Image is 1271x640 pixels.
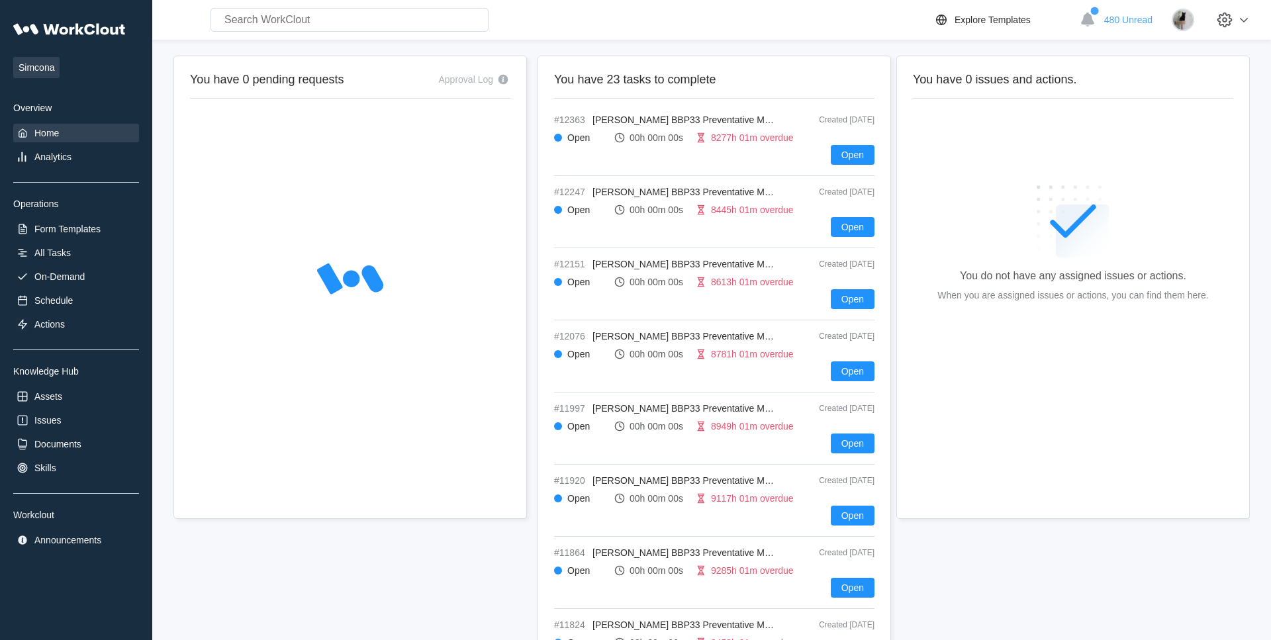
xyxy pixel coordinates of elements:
[567,421,607,432] div: Open
[34,415,61,426] div: Issues
[190,72,344,87] h2: You have 0 pending requests
[13,199,139,209] div: Operations
[955,15,1031,25] div: Explore Templates
[554,403,587,414] span: #11997
[831,506,874,526] button: Open
[711,349,794,359] div: 8781h 01m overdue
[1104,15,1153,25] span: 480 Unread
[34,535,101,545] div: Announcements
[592,331,831,342] span: [PERSON_NAME] BBP33 Preventative Maintenance Task
[211,8,489,32] input: Search WorkClout
[841,583,864,592] span: Open
[13,387,139,406] a: Assets
[34,463,56,473] div: Skills
[567,132,607,143] div: Open
[831,434,874,453] button: Open
[554,187,587,197] span: #12247
[34,248,71,258] div: All Tasks
[831,217,874,237] button: Open
[841,511,864,520] span: Open
[567,565,607,576] div: Open
[554,619,587,630] span: #11824
[788,187,874,197] div: Created [DATE]
[630,421,683,432] div: 00h 00m 00s
[13,57,60,78] span: Simcona
[13,267,139,286] a: On-Demand
[567,493,607,504] div: Open
[630,132,683,143] div: 00h 00m 00s
[13,435,139,453] a: Documents
[13,244,139,262] a: All Tasks
[711,277,794,287] div: 8613h 01m overdue
[711,421,794,432] div: 8949h 01m overdue
[34,439,81,449] div: Documents
[34,224,101,234] div: Form Templates
[13,291,139,310] a: Schedule
[567,349,607,359] div: Open
[592,547,831,558] span: [PERSON_NAME] BBP33 Preventative Maintenance Task
[592,403,831,414] span: [PERSON_NAME] BBP33 Preventative Maintenance Task
[13,315,139,334] a: Actions
[34,295,73,306] div: Schedule
[592,259,831,269] span: [PERSON_NAME] BBP33 Preventative Maintenance Task
[841,295,864,304] span: Open
[567,205,607,215] div: Open
[831,578,874,598] button: Open
[554,547,587,558] span: #11864
[841,367,864,376] span: Open
[788,548,874,557] div: Created [DATE]
[13,220,139,238] a: Form Templates
[841,439,864,448] span: Open
[788,404,874,413] div: Created [DATE]
[13,366,139,377] div: Knowledge Hub
[788,332,874,341] div: Created [DATE]
[554,331,587,342] span: #12076
[567,277,607,287] div: Open
[913,72,1233,87] h2: You have 0 issues and actions.
[711,493,794,504] div: 9117h 01m overdue
[592,619,831,630] span: [PERSON_NAME] BBP33 Preventative Maintenance Task
[34,128,59,138] div: Home
[841,150,864,160] span: Open
[937,287,1208,304] div: When you are assigned issues or actions, you can find them here.
[592,475,831,486] span: [PERSON_NAME] BBP33 Preventative Maintenance Task
[831,361,874,381] button: Open
[630,349,683,359] div: 00h 00m 00s
[34,391,62,402] div: Assets
[554,259,587,269] span: #12151
[554,475,587,486] span: #11920
[831,289,874,309] button: Open
[711,132,794,143] div: 8277h 01m overdue
[13,531,139,549] a: Announcements
[34,319,65,330] div: Actions
[13,459,139,477] a: Skills
[13,103,139,113] div: Overview
[788,620,874,629] div: Created [DATE]
[13,510,139,520] div: Workclout
[630,565,683,576] div: 00h 00m 00s
[13,124,139,142] a: Home
[788,115,874,124] div: Created [DATE]
[554,114,587,125] span: #12363
[788,476,874,485] div: Created [DATE]
[841,222,864,232] span: Open
[34,152,71,162] div: Analytics
[592,187,831,197] span: [PERSON_NAME] BBP33 Preventative Maintenance Task
[630,205,683,215] div: 00h 00m 00s
[438,74,493,85] div: Approval Log
[13,148,139,166] a: Analytics
[1172,9,1194,31] img: stormageddon_tree.jpg
[13,411,139,430] a: Issues
[711,565,794,576] div: 9285h 01m overdue
[554,72,874,87] h2: You have 23 tasks to complete
[960,270,1186,282] div: You do not have any assigned issues or actions.
[630,277,683,287] div: 00h 00m 00s
[630,493,683,504] div: 00h 00m 00s
[592,114,831,125] span: [PERSON_NAME] BBP33 Preventative Maintenance Task
[788,259,874,269] div: Created [DATE]
[831,145,874,165] button: Open
[711,205,794,215] div: 8445h 01m overdue
[933,12,1073,28] a: Explore Templates
[34,271,85,282] div: On-Demand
